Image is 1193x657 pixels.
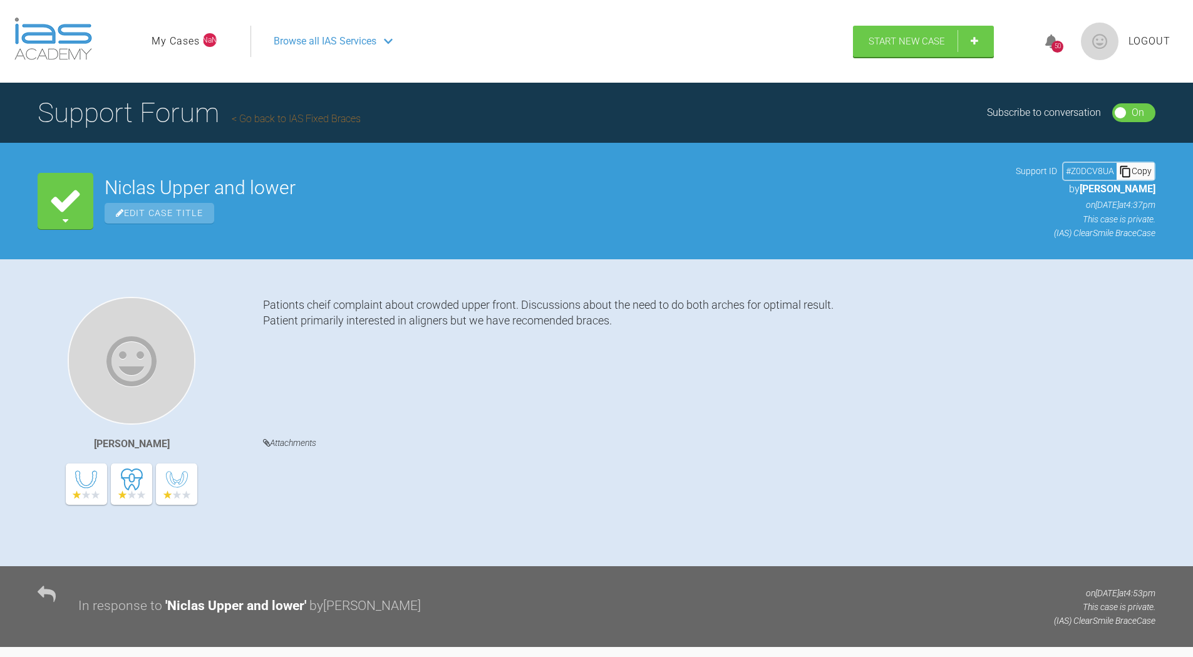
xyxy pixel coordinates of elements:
a: Go back to IAS Fixed Braces [232,113,361,125]
div: In response to [78,596,162,617]
span: Support ID [1016,164,1057,178]
p: This case is private. [1016,212,1155,226]
p: (IAS) ClearSmile Brace Case [1054,614,1155,628]
span: [PERSON_NAME] [1080,183,1155,195]
a: Start New Case [853,26,994,57]
p: by [1016,181,1155,197]
h1: Support Forum [38,91,361,135]
div: Pationts cheif complaint about crowded upper front. Discussions about the need to do both arches ... [263,297,1155,417]
div: On [1132,105,1144,121]
div: # Z0DCV8UA [1063,164,1117,178]
div: [PERSON_NAME] [94,436,170,452]
div: ' Niclas Upper and lower ' [165,596,306,617]
span: NaN [203,33,217,47]
img: Gustaf Blomgren [68,297,195,425]
h2: Niclas Upper and lower [105,178,1004,197]
img: logo-light.3e3ef733.png [14,18,92,60]
p: This case is private. [1054,600,1155,614]
a: Logout [1128,33,1170,49]
p: (IAS) ClearSmile Brace Case [1016,226,1155,240]
a: My Cases [152,33,200,49]
span: Start New Case [869,36,945,47]
div: Copy [1117,163,1154,179]
div: Subscribe to conversation [987,105,1101,121]
p: on [DATE] at 4:37pm [1016,198,1155,212]
div: 50 [1051,41,1063,53]
div: by [PERSON_NAME] [309,596,421,617]
img: profile.png [1081,23,1118,60]
span: Edit Case Title [105,203,214,224]
p: on [DATE] at 4:53pm [1054,586,1155,600]
span: Browse all IAS Services [274,33,376,49]
h4: Attachments [263,435,1155,451]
